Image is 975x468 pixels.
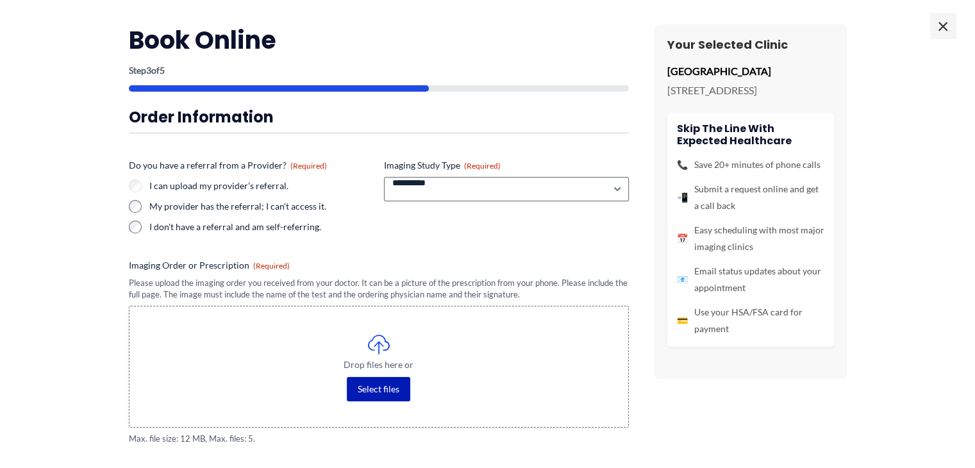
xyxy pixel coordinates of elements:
[677,312,688,329] span: 💳
[677,156,688,173] span: 📞
[149,180,374,192] label: I can upload my provider's referral.
[384,159,629,172] label: Imaging Study Type
[129,24,629,56] h2: Book Online
[930,13,956,38] span: ×
[155,360,603,369] span: Drop files here or
[146,65,151,76] span: 3
[464,161,501,171] span: (Required)
[667,81,834,100] p: [STREET_ADDRESS]
[149,221,374,233] label: I don't have a referral and am self-referring.
[677,181,824,214] li: Submit a request online and get a call back
[129,433,629,445] span: Max. file size: 12 MB, Max. files: 5.
[347,377,410,401] button: select files, imaging order or prescription(required)
[667,37,834,52] h3: Your Selected Clinic
[129,66,629,75] p: Step of
[149,200,374,213] label: My provider has the referral; I can't access it.
[667,62,834,81] p: [GEOGRAPHIC_DATA]
[253,261,290,271] span: (Required)
[129,159,327,172] legend: Do you have a referral from a Provider?
[129,277,629,301] div: Please upload the imaging order you received from your doctor. It can be a picture of the prescri...
[160,65,165,76] span: 5
[129,107,629,127] h3: Order Information
[677,230,688,247] span: 📅
[677,122,824,147] h4: Skip the line with Expected Healthcare
[677,263,824,296] li: Email status updates about your appointment
[677,271,688,288] span: 📧
[290,161,327,171] span: (Required)
[677,156,824,173] li: Save 20+ minutes of phone calls
[677,304,824,337] li: Use your HSA/FSA card for payment
[129,259,629,272] label: Imaging Order or Prescription
[677,222,824,255] li: Easy scheduling with most major imaging clinics
[677,189,688,206] span: 📲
